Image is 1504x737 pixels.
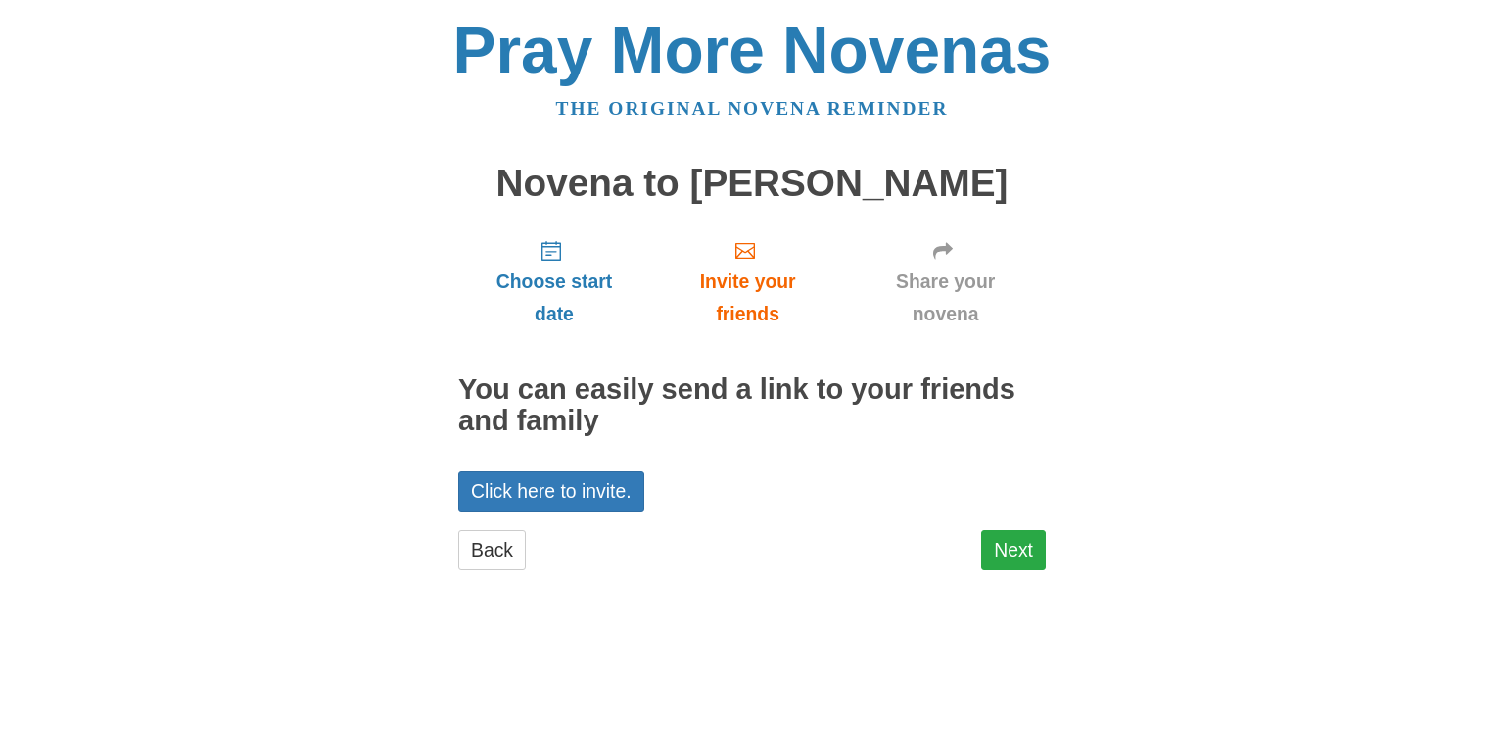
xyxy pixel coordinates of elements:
h2: You can easily send a link to your friends and family [458,374,1046,437]
a: Pray More Novenas [453,14,1052,86]
a: Invite your friends [650,223,845,340]
a: Choose start date [458,223,650,340]
h1: Novena to [PERSON_NAME] [458,163,1046,205]
span: Choose start date [478,266,631,330]
a: The original novena reminder [556,98,949,119]
a: Click here to invite. [458,471,644,512]
span: Invite your friends [670,266,825,330]
span: Share your novena [865,266,1026,330]
a: Back [458,530,526,570]
a: Next [981,530,1046,570]
a: Share your novena [845,223,1046,340]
